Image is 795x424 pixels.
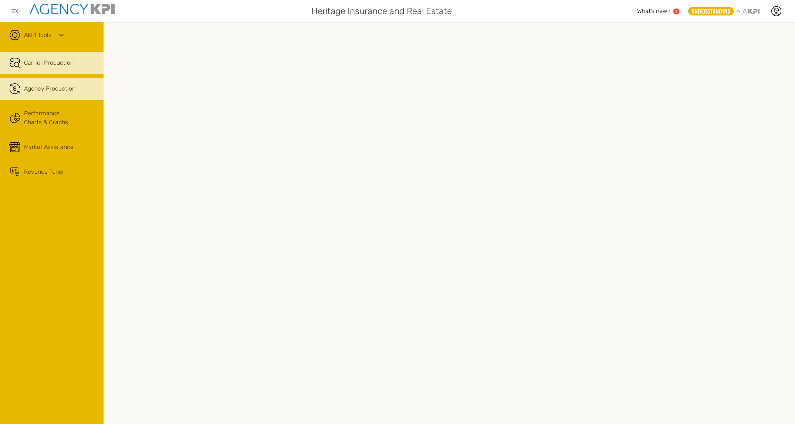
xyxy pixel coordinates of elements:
a: AKPI Tools [24,31,51,40]
span: Market Assistance [24,143,74,152]
a: 5 [673,9,679,14]
span: Heritage Insurance and Real Estate [311,4,452,18]
span: Agency Production [24,84,75,93]
span: What’s new? [637,7,670,14]
span: Revenue Tuner [24,167,64,176]
span: Carrier Production [24,58,74,67]
img: agencykpi-logo-550x69-2d9e3fa8.png [30,4,115,14]
text: 5 [675,9,677,13]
